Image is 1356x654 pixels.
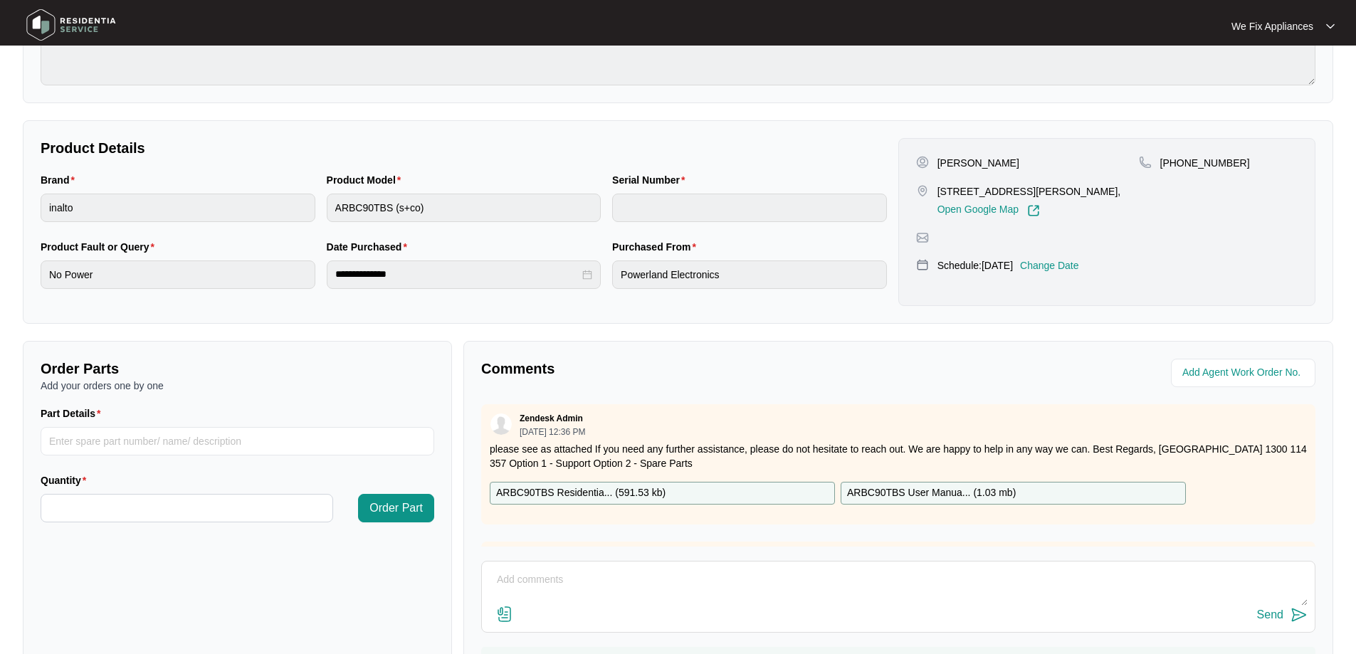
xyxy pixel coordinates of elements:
img: Link-External [1027,204,1040,217]
input: Purchased From [612,260,887,289]
img: dropdown arrow [1326,23,1335,30]
label: Serial Number [612,173,690,187]
img: send-icon.svg [1291,606,1308,623]
input: Quantity [41,495,332,522]
input: Product Fault or Query [41,260,315,289]
p: Zendesk Admin [520,413,583,424]
p: [STREET_ADDRESS][PERSON_NAME], [937,184,1121,199]
div: Send [1257,608,1283,621]
label: Date Purchased [327,240,413,254]
p: Change Date [1020,258,1079,273]
img: map-pin [1139,156,1152,169]
p: [PERSON_NAME] [937,156,1019,170]
img: map-pin [916,258,929,271]
p: please see as attached If you need any further assistance, please do not hesitate to reach out. W... [490,442,1307,470]
p: Schedule: [DATE] [937,258,1013,273]
img: user.svg [490,413,512,435]
img: file-attachment-doc.svg [496,606,513,623]
input: Date Purchased [335,267,580,282]
label: Product Model [327,173,407,187]
label: Quantity [41,473,92,487]
span: Order Part [369,500,423,517]
p: ARBC90TBS User Manua... ( 1.03 mb ) [847,485,1016,501]
p: Order Parts [41,359,434,379]
button: Send [1257,606,1308,625]
p: Add your orders one by one [41,379,434,393]
a: Open Google Map [937,204,1040,217]
input: Serial Number [612,194,887,222]
img: map-pin [916,231,929,244]
p: Product Details [41,138,887,158]
img: map-pin [916,184,929,197]
button: Order Part [358,494,434,522]
img: residentia service logo [21,4,121,46]
input: Part Details [41,427,434,455]
p: ARBC90TBS Residentia... ( 591.53 kb ) [496,485,666,501]
label: Brand [41,173,80,187]
p: Comments [481,359,888,379]
p: [PHONE_NUMBER] [1160,156,1250,170]
img: user-pin [916,156,929,169]
p: [DATE] 12:36 PM [520,428,585,436]
label: Purchased From [612,240,702,254]
input: Brand [41,194,315,222]
p: We Fix Appliances [1231,19,1313,33]
label: Product Fault or Query [41,240,160,254]
label: Part Details [41,406,107,421]
input: Add Agent Work Order No. [1182,364,1307,381]
input: Product Model [327,194,601,222]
